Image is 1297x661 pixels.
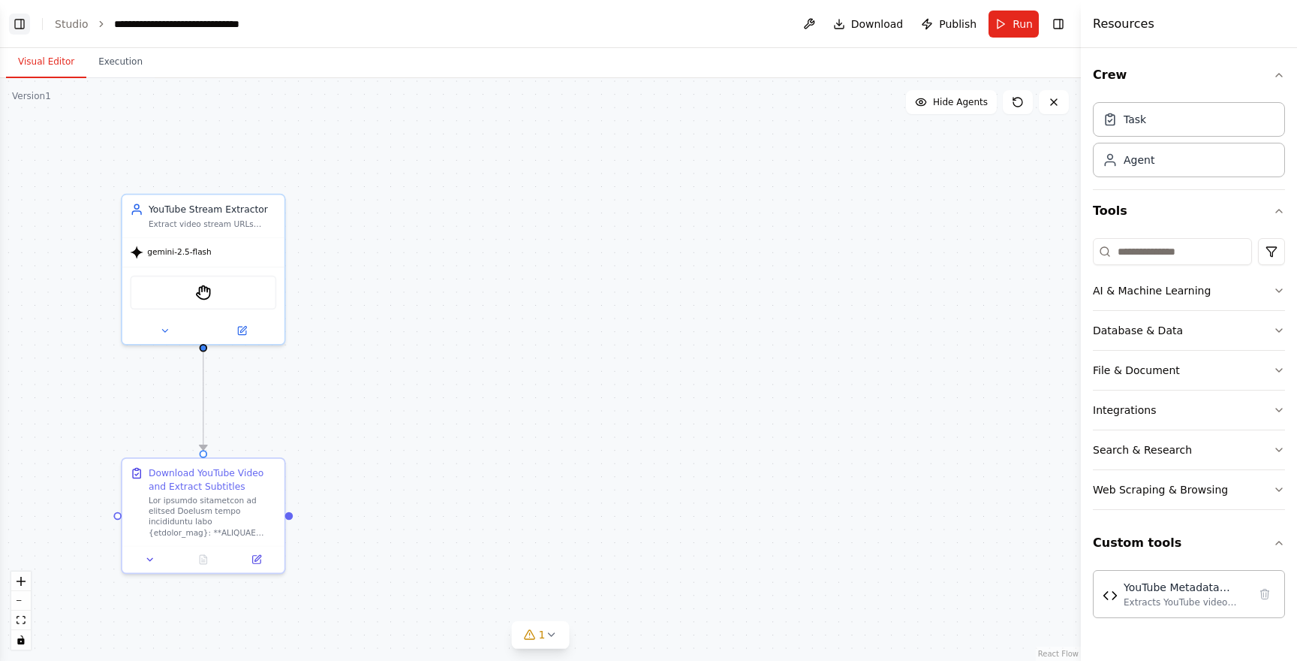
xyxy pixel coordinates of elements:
button: zoom out [11,591,31,611]
a: React Flow attribution [1038,650,1079,658]
button: Web Scraping & Browsing [1093,470,1285,509]
div: Integrations [1093,403,1156,418]
button: Custom tools [1093,522,1285,564]
nav: breadcrumb [55,17,283,32]
img: StagehandTool [195,285,211,300]
div: Extracts YouTube video metadata including title, description, duration, view count, and other inf... [1124,596,1248,608]
span: gemini-2.5-flash [147,247,212,258]
span: Publish [939,17,977,32]
div: React Flow controls [11,572,31,650]
div: Search & Research [1093,442,1192,457]
div: YouTube Metadata Extractor [1124,580,1248,595]
button: Show left sidebar [9,14,30,35]
button: Database & Data [1093,311,1285,350]
div: Task [1124,112,1146,127]
div: File & Document [1093,363,1180,378]
button: zoom in [11,572,31,591]
button: Download [827,11,910,38]
h4: Resources [1093,15,1154,33]
div: Download YouTube Video and Extract Subtitles [149,466,276,493]
div: Lor ipsumdo sitametcon ad elitsed DoeIusm tempo incididuntu labo {etdolor_mag}: **ALIQUAE ADMINIM... [149,496,276,538]
button: Integrations [1093,391,1285,430]
button: Search & Research [1093,430,1285,469]
button: Execution [86,47,155,78]
button: Visual Editor [6,47,86,78]
div: Database & Data [1093,323,1183,338]
div: Tools [1093,232,1285,522]
button: Publish [915,11,983,38]
button: 1 [512,621,570,649]
img: YouTube Metadata Extractor [1103,588,1118,603]
div: AI & Machine Learning [1093,283,1211,298]
button: Run [989,11,1039,38]
div: Agent [1124,152,1154,168]
div: Crew [1093,96,1285,189]
g: Edge from 4526c862-54ca-4526-83b1-82cd209b523b to 90f356d9-e3b7-475a-bfe7-94e4d5c9148f [197,352,210,450]
span: 1 [539,627,546,642]
div: Extract video stream URLs directly from YouTube's internal data (like [DOMAIN_NAME] does) and dow... [149,219,276,229]
button: fit view [11,611,31,630]
span: Hide Agents [933,96,988,108]
div: Web Scraping & Browsing [1093,482,1228,497]
button: AI & Machine Learning [1093,271,1285,310]
button: File & Document [1093,351,1285,390]
button: Delete tool [1254,584,1275,605]
button: Open in side panel [234,551,279,567]
button: Open in side panel [205,323,279,339]
span: Download [851,17,904,32]
button: Crew [1093,54,1285,96]
div: YouTube Stream ExtractorExtract video stream URLs directly from YouTube's internal data (like [DO... [121,194,285,346]
span: Run [1013,17,1033,32]
div: Download YouTube Video and Extract SubtitlesLor ipsumdo sitametcon ad elitsed DoeIusm tempo incid... [121,457,285,574]
button: Hide Agents [906,90,997,114]
a: Studio [55,18,89,30]
button: toggle interactivity [11,630,31,650]
button: Hide right sidebar [1048,14,1069,35]
div: YouTube Stream Extractor [149,203,276,216]
button: No output available [176,551,231,567]
div: Version 1 [12,90,51,102]
button: Tools [1093,190,1285,232]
